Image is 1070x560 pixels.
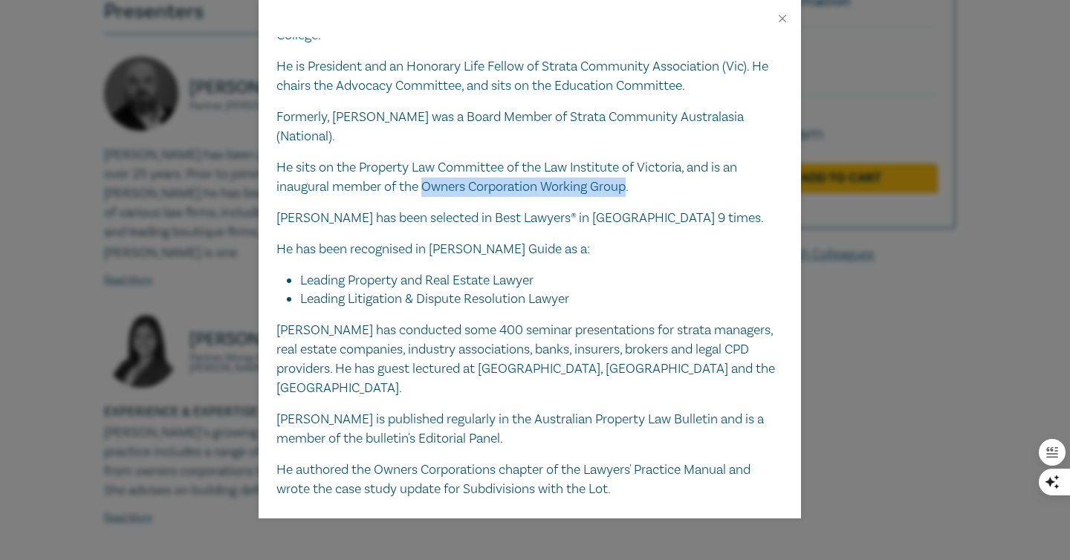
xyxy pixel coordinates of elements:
p: He authored the Owners Corporations chapter of the Lawyers' Practice Manual and wrote the case st... [276,460,783,499]
p: He sits on the Property Law Committee of the Law Institute of Victoria, and is an inaugural membe... [276,158,783,197]
button: Close [776,12,789,25]
p: He is President and an Honorary Life Fellow of Strata Community Association (Vic). He chairs the ... [276,57,783,96]
li: Leading Litigation & Dispute Resolution Lawyer [300,290,783,309]
p: Formerly, [PERSON_NAME] was a Board Member of Strata Community Australasia (National). [276,108,783,146]
p: He has been recognised in [PERSON_NAME] Guide as a: [276,240,783,259]
p: [PERSON_NAME] is published regularly in the Australian Property Law Bulletin and is a member of t... [276,410,783,449]
p: [PERSON_NAME] has been selected in Best Lawyers® in [GEOGRAPHIC_DATA] 9 times. [276,209,783,228]
li: Leading Property and Real Estate Lawyer [300,271,783,290]
p: [PERSON_NAME] has conducted some 400 seminar presentations for strata managers, real estate compa... [276,321,783,398]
